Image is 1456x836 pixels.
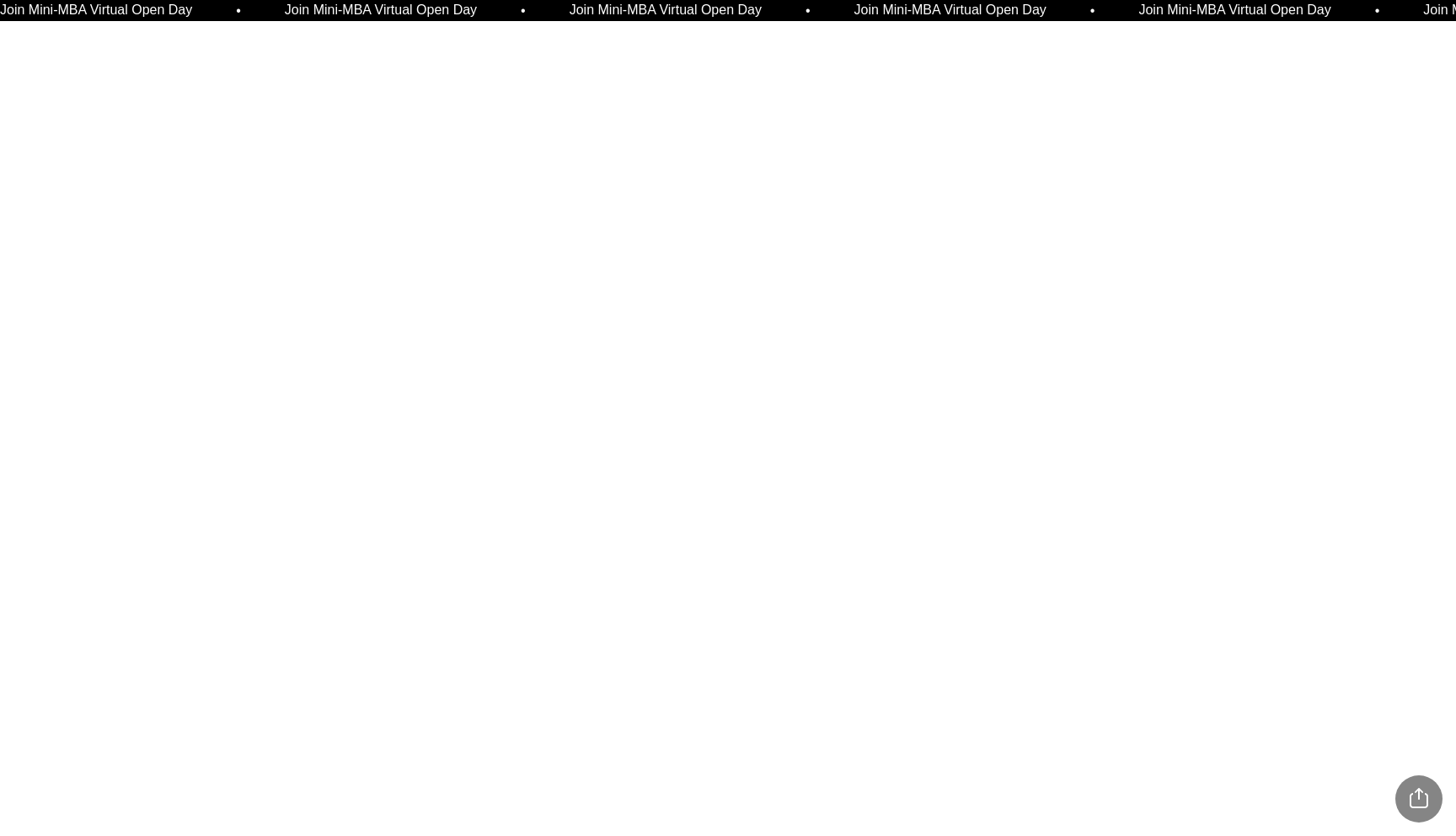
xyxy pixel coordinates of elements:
[1088,4,1093,18] span: •
[803,4,808,18] span: •
[518,4,523,18] span: •
[233,4,238,18] span: •
[1395,775,1443,823] div: Share
[1373,4,1378,18] span: •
